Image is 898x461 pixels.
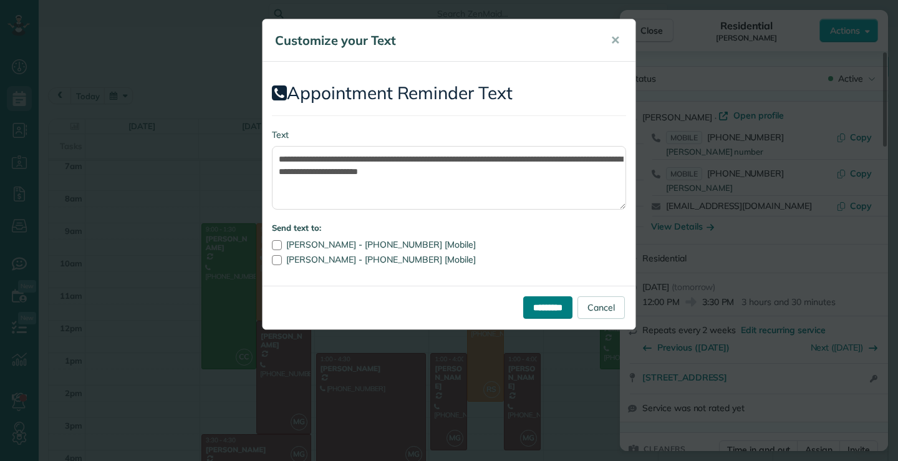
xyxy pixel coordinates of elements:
h5: Customize your Text [275,32,593,49]
span: [PERSON_NAME] - [PHONE_NUMBER] [Mobile] [286,239,476,250]
a: Cancel [577,296,625,319]
strong: Send text to: [272,223,321,233]
h2: Appointment Reminder Text [272,84,626,103]
label: Text [272,129,626,141]
span: ✕ [611,33,620,47]
span: [PERSON_NAME] - [PHONE_NUMBER] [Mobile] [286,254,476,265]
